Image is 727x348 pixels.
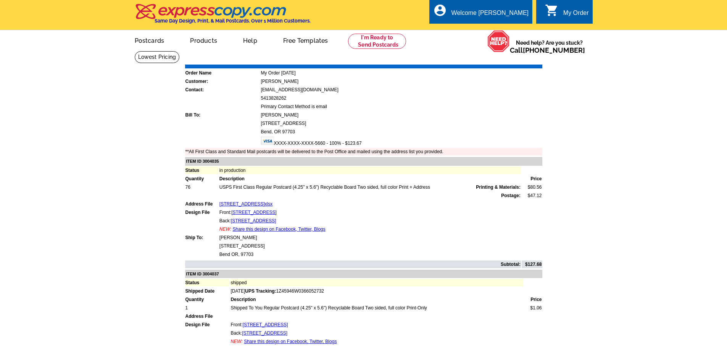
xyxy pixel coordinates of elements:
[185,86,260,94] td: Contact:
[185,287,230,295] td: Shipped Date
[185,175,218,183] td: Quantity
[185,312,230,320] td: Address File
[271,31,340,49] a: Free Templates
[261,86,542,94] td: [EMAIL_ADDRESS][DOMAIN_NAME]
[232,227,325,232] a: Share this design on Facebook, Twitter, Blogs
[524,296,542,303] td: Price
[476,184,521,191] span: Printing & Materials:
[185,209,218,216] td: Design File
[185,279,230,286] td: Status
[523,46,585,54] a: [PHONE_NUMBER]
[261,111,542,119] td: [PERSON_NAME]
[510,39,589,54] span: Need help? Are you stuck?
[230,321,523,329] td: Front:
[185,304,230,312] td: 1
[230,279,523,286] td: shipped
[244,339,337,344] a: Share this design on Facebook, Twitter, Blogs
[155,18,311,24] h4: Same Day Design, Print, & Mail Postcards. Over 1 Million Customers.
[231,339,242,344] span: NEW:
[522,175,542,183] td: Price
[219,217,521,225] td: Back:
[261,103,542,110] td: Primary Contact Method is email
[135,9,311,24] a: Same Day Design, Print, & Mail Postcards. Over 1 Million Customers.
[185,157,542,166] td: ITEM ID 3004035
[219,201,272,207] a: [STREET_ADDRESS]xlsx
[219,234,521,241] td: [PERSON_NAME]
[261,94,542,102] td: 5413828262
[433,3,447,17] i: account_circle
[261,69,542,77] td: My Order [DATE]
[545,3,559,17] i: shopping_cart
[185,69,260,77] td: Order Name
[185,200,218,208] td: Address File
[185,270,542,278] td: ITEM ID 3004037
[185,148,542,155] td: **All First Class and Standard Mail postcards will be delivered to the Post Office and mailed usi...
[261,136,542,147] td: XXXX-XXXX-XXXX-5660 - 100% - $123.67
[219,242,521,250] td: [STREET_ADDRESS]
[230,287,523,295] td: [DATE]
[261,137,274,145] img: visa.gif
[219,183,521,191] td: USPS First Class Regular Postcard (4.25" x 5.6") Recyclable Board Two sided, full color Print + A...
[245,288,276,294] strong: UPS Tracking:
[522,183,542,191] td: $80.56
[231,31,269,49] a: Help
[245,288,324,294] span: 1Z45946W0366052732
[185,111,260,119] td: Bill To:
[261,128,542,136] td: Bend, OR 97703
[219,167,521,174] td: in production
[501,193,521,198] strong: Postage:
[185,296,230,303] td: Quantity
[522,192,542,199] td: $47.12
[451,10,529,20] div: Welcome [PERSON_NAME]
[230,296,523,303] td: Description
[185,183,218,191] td: 76
[178,31,229,49] a: Products
[219,251,521,258] td: Bend OR, 97703
[185,321,230,329] td: Design File
[185,261,521,268] td: Subtotal:
[185,78,260,85] td: Customer:
[545,8,589,18] a: shopping_cart My Order
[563,10,589,20] div: My Order
[219,227,231,232] span: NEW:
[242,330,287,336] a: [STREET_ADDRESS]
[230,304,523,312] td: Shipped To You Regular Postcard (4.25" x 5.6") Recyclable Board Two sided, full color Print-Only
[123,31,177,49] a: Postcards
[219,209,521,216] td: Front:
[185,234,218,241] td: Ship To:
[487,30,510,52] img: help
[219,175,521,183] td: Description
[231,210,277,215] a: [STREET_ADDRESS]
[243,322,288,327] a: [STREET_ADDRESS]
[230,329,523,337] td: Back:
[185,167,218,174] td: Status
[522,261,542,268] td: $127.68
[261,120,542,127] td: [STREET_ADDRESS]
[510,46,585,54] span: Call
[231,218,276,223] a: [STREET_ADDRESS]
[261,78,542,85] td: [PERSON_NAME]
[524,304,542,312] td: $1.06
